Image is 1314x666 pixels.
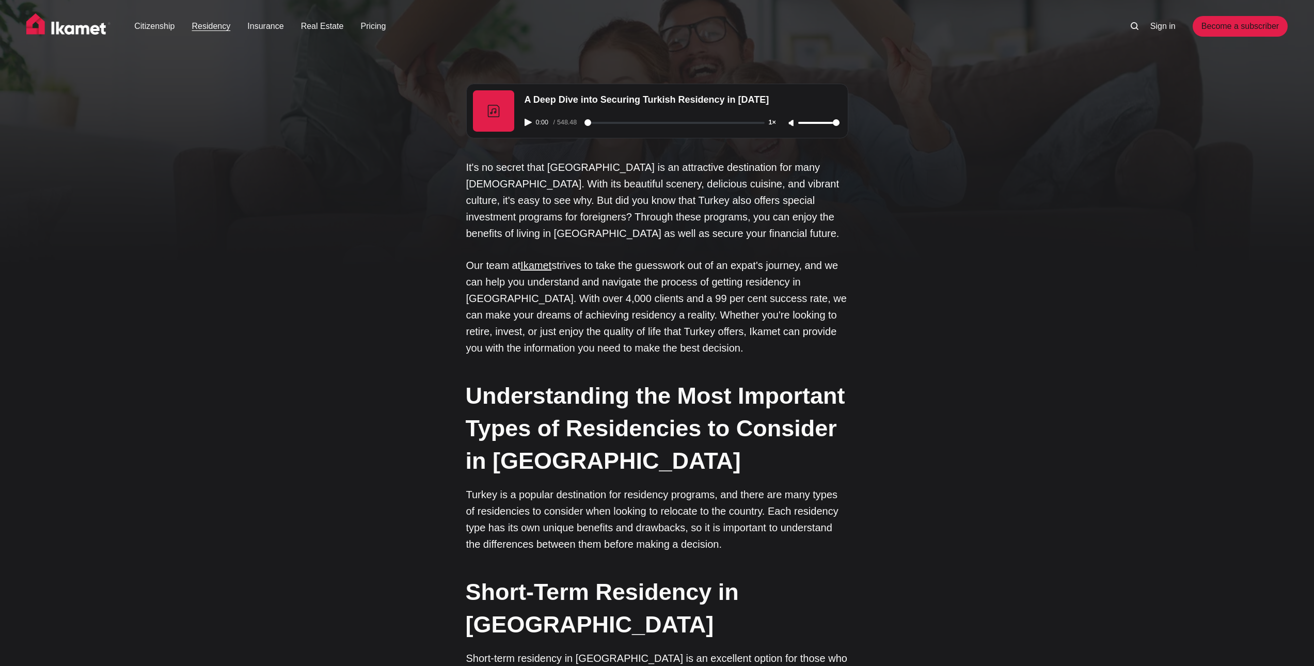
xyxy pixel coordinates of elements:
span: 0:00 [534,119,553,126]
a: Sign in [1150,20,1176,33]
div: / [553,119,582,126]
button: Adjust playback speed [767,119,786,126]
a: Ikamet [520,260,551,271]
span: 548.48 [555,119,579,126]
button: Unmute [786,119,798,128]
a: Real Estate [301,20,344,33]
a: Become a subscriber [1193,16,1288,37]
p: Our team at strives to take the guesswork out of an expat's journey, and we can help you understa... [466,257,848,356]
h2: Understanding the Most Important Types of Residencies to Consider in [GEOGRAPHIC_DATA] [466,379,848,477]
p: It's no secret that [GEOGRAPHIC_DATA] is an attractive destination for many [DEMOGRAPHIC_DATA]. W... [466,159,848,242]
a: Residency [192,20,231,33]
img: Ikamet home [26,13,111,39]
div: A Deep Dive into Securing Turkish Residency in [DATE] [518,90,846,109]
button: Play audio [525,119,534,126]
a: Citizenship [134,20,175,33]
h2: Short-Term Residency in [GEOGRAPHIC_DATA] [466,576,848,641]
a: Insurance [247,20,283,33]
p: Turkey is a popular destination for residency programs, and there are many types of residencies t... [466,486,848,552]
a: Pricing [360,20,386,33]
